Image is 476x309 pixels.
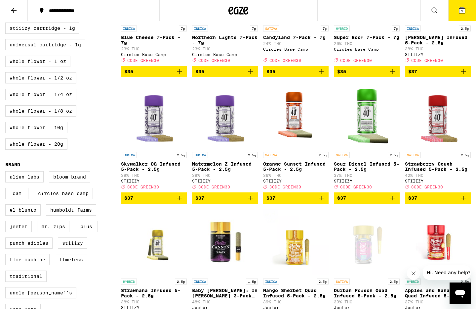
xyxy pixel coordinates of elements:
p: 2.5g [388,152,400,158]
a: Open page for Skywalker OG Infused 5-Pack - 2.5g from STIIIZY [121,82,187,192]
p: 42% THC [405,173,471,178]
p: 38% THC [121,300,187,304]
iframe: Message from company [423,265,471,280]
img: Jeeter - Mango Sherbet Quad Infused 5-Pack - 2.5g [263,209,329,275]
span: $37 [337,195,346,201]
span: CODE GREEN30 [198,185,230,189]
p: Mango Sherbet Quad Infused 5-Pack - 2.5g [263,288,329,298]
p: HYBRID [405,279,421,284]
p: 38% THC [405,47,471,51]
div: STIIIZY [192,179,258,183]
label: Circles Base Camp [34,188,93,199]
div: Circles Base Camp [263,47,329,51]
button: Add to bag [405,66,471,77]
p: INDICA [121,152,137,158]
p: Super Boof 7-Pack - 7g [334,35,400,40]
button: Add to bag [121,66,187,77]
label: Mr. Zips [37,221,69,232]
iframe: Close message [407,267,420,280]
p: Strawnana Infused 5-Pack - 2.5g [121,288,187,298]
p: 2.5g [246,152,258,158]
p: INDICA [192,26,208,31]
label: Timeless [55,254,87,265]
p: 2.5g [317,279,329,284]
span: CODE GREEN30 [411,185,443,189]
p: SATIVA [263,152,279,158]
label: Alien Labs [5,171,44,182]
p: Candyland 7-Pack - 7g [263,35,329,40]
img: STIIIZY - Skywalker OG Infused 5-Pack - 2.5g [121,82,187,149]
label: STIIIZY Cartridge - 1g [5,23,79,34]
p: INDICA [192,279,208,284]
label: Uncle [PERSON_NAME]'s [5,287,76,298]
p: 2.5g [459,279,471,284]
span: $37 [195,195,204,201]
button: Add to bag [334,66,400,77]
p: Sour Diesel Infused 5-Pack - 2.5g [334,161,400,172]
p: INDICA [192,152,208,158]
button: 2 [448,0,476,21]
label: Bloom Brand [49,171,90,182]
p: Apples and Bananas Quad Infused 5-Pack - 2.5g [405,288,471,298]
p: 36% THC [263,173,329,178]
p: Northern Lights 7-Pack - 7g [192,35,258,45]
p: 7g [179,26,187,31]
p: HYBRID [334,26,350,31]
span: CODE GREEN30 [340,58,372,63]
span: $35 [337,69,346,74]
p: INDICA [263,279,279,284]
p: Watermelon Z Infused 5-Pack - 2.5g [192,161,258,172]
img: Jeeter - Baby Cannon: In Da Couch 3-Pack Infused - 1.5g [192,209,258,275]
p: Baby [PERSON_NAME]: In [PERSON_NAME] 3-Pack Infused - 1.5g [192,288,258,298]
p: INDICA [121,26,137,31]
p: 37% THC [334,173,400,178]
p: 2.5g [459,26,471,31]
p: 2.5g [388,279,400,284]
legend: Brand [5,162,20,167]
button: Add to bag [405,192,471,204]
p: Blue Cheese 7-Pack - 7g [121,35,187,45]
img: STIIIZY - Sour Diesel Infused 5-Pack - 2.5g [334,82,400,149]
div: Circles Base Camp [192,52,258,57]
a: Open page for Orange Sunset Infused 5-Pack - 2.5g from STIIIZY [263,82,329,192]
div: Circles Base Camp [334,47,400,51]
span: CODE GREEN30 [198,58,230,63]
label: El Blunto [5,204,41,216]
p: 2.5g [175,152,187,158]
label: Time Machine [5,254,50,265]
p: 39% THC [192,173,258,178]
p: 7g [250,26,258,31]
p: 2.5g [459,152,471,158]
span: CODE GREEN30 [340,185,372,189]
button: Add to bag [334,192,400,204]
a: Open page for Watermelon Z Infused 5-Pack - 2.5g from STIIIZY [192,82,258,192]
p: Strawberry Cough Infused 5-Pack - 2.5g [405,161,471,172]
p: 7g [321,26,329,31]
p: HYBRID [121,279,137,284]
p: Orange Sunset Infused 5-Pack - 2.5g [263,161,329,172]
a: Open page for Strawberry Cough Infused 5-Pack - 2.5g from STIIIZY [405,82,471,192]
p: SATIVA [334,279,350,284]
label: Whole Flower - 1/8 oz [5,105,76,117]
div: STIIIZY [405,52,471,57]
label: Whole Flower - 20g [5,138,67,150]
img: Jeeter - Apples and Bananas Quad Infused 5-Pack - 2.5g [405,209,471,275]
p: 37% THC [405,300,471,304]
label: STIIIZY [58,237,87,249]
p: 39% THC [121,173,187,178]
label: Whole Flower - 10g [5,122,67,133]
p: INDICA [405,26,421,31]
span: $35 [124,69,133,74]
label: Whole Flower - 1/2 oz [5,72,76,83]
img: STIIIZY - Strawberry Cough Infused 5-Pack - 2.5g [405,82,471,149]
label: PLUS [75,221,98,232]
label: Punch Edibles [5,237,53,249]
label: Universal Cartridge - 1g [5,39,85,50]
p: 39% THC [334,300,400,304]
span: CODE GREEN30 [269,58,301,63]
p: SATIVA [405,152,421,158]
p: 2.5g [317,152,329,158]
span: $35 [195,69,204,74]
p: 48% THC [192,300,258,304]
span: $35 [266,69,275,74]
